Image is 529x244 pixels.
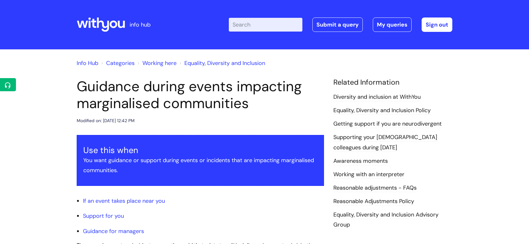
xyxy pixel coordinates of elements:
li: Solution home [100,58,135,68]
input: Search [229,18,302,32]
a: Support for you [83,212,124,220]
a: Reasonable adjustments - FAQs [333,184,417,192]
h4: Related Information [333,78,452,87]
a: Sign out [422,17,452,32]
a: Equality, Diversity and Inclusion [184,59,265,67]
li: Equality, Diversity and Inclusion [178,58,265,68]
p: info hub [130,20,151,30]
a: Working with an interpreter [333,171,404,179]
a: Info Hub [77,59,98,67]
a: Categories [106,59,135,67]
div: Modified on: [DATE] 12:42 PM [77,117,135,125]
a: Reasonable Adjustments Policy [333,197,414,206]
div: | - [229,17,452,32]
a: My queries [373,17,412,32]
a: If an event takes place near you [83,197,165,205]
a: Guidance for managers [83,227,144,235]
a: Equality, Diversity and Inclusion Policy [333,107,431,115]
a: Equality, Diversity and Inclusion Advisory Group [333,211,439,229]
li: Working here [136,58,177,68]
h3: Use this when [83,145,317,155]
a: Submit a query [312,17,363,32]
h1: Guidance during events impacting marginalised communities [77,78,324,112]
a: Supporting your [DEMOGRAPHIC_DATA] colleagues during [DATE] [333,133,437,152]
a: Awareness moments [333,157,388,165]
a: Diversity and inclusion at WithYou [333,93,421,101]
a: Getting support if you are neurodivergent [333,120,442,128]
a: Working here [142,59,177,67]
p: You want guidance or support during events or incidents that are impacting marginalised communities. [83,155,317,176]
